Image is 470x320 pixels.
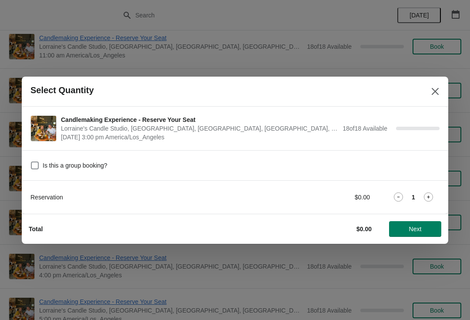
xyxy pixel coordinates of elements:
[342,125,387,132] span: 18 of 18 Available
[289,193,370,202] div: $0.00
[389,221,441,237] button: Next
[43,161,107,170] span: Is this a group booking?
[61,124,338,133] span: Lorraine's Candle Studio, [GEOGRAPHIC_DATA], [GEOGRAPHIC_DATA], [GEOGRAPHIC_DATA], [GEOGRAPHIC_DATA]
[29,226,43,232] strong: Total
[409,226,422,232] span: Next
[61,133,338,141] span: [DATE] 3:00 pm America/Los_Angeles
[31,116,56,141] img: Candlemaking Experience - Reserve Your Seat | Lorraine's Candle Studio, Market Street, Pacific Be...
[30,85,94,95] h2: Select Quantity
[427,84,443,99] button: Close
[356,226,372,232] strong: $0.00
[30,193,272,202] div: Reservation
[412,193,415,202] strong: 1
[61,115,338,124] span: Candlemaking Experience - Reserve Your Seat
